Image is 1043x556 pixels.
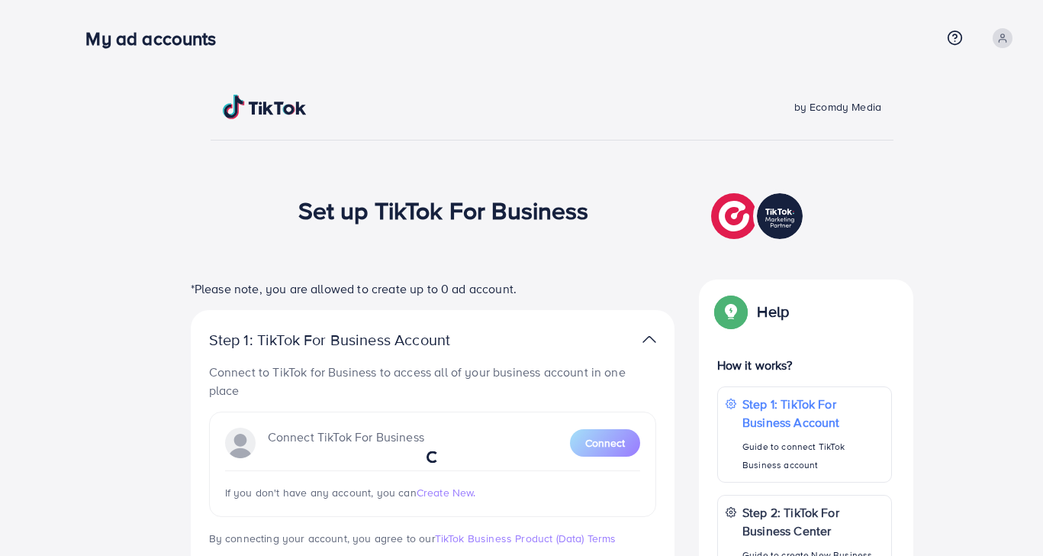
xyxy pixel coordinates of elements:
[742,503,884,540] p: Step 2: TikTok For Business Center
[794,99,881,115] span: by Ecomdy Media
[209,331,499,349] p: Step 1: TikTok For Business Account
[298,196,589,225] h1: Set up TikTok For Business
[757,302,789,321] p: Help
[711,189,806,243] img: TikTok partner
[717,356,893,374] p: How it works?
[223,95,307,119] img: TikTok
[742,438,884,474] p: Guide to connect TikTok Business account
[642,328,656,351] img: TikTok partner
[85,27,228,50] h3: My ad accounts
[191,280,674,298] p: *Please note, you are allowed to create up to 0 ad account.
[717,298,745,325] img: Popup guide
[742,395,884,432] p: Step 1: TikTok For Business Account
